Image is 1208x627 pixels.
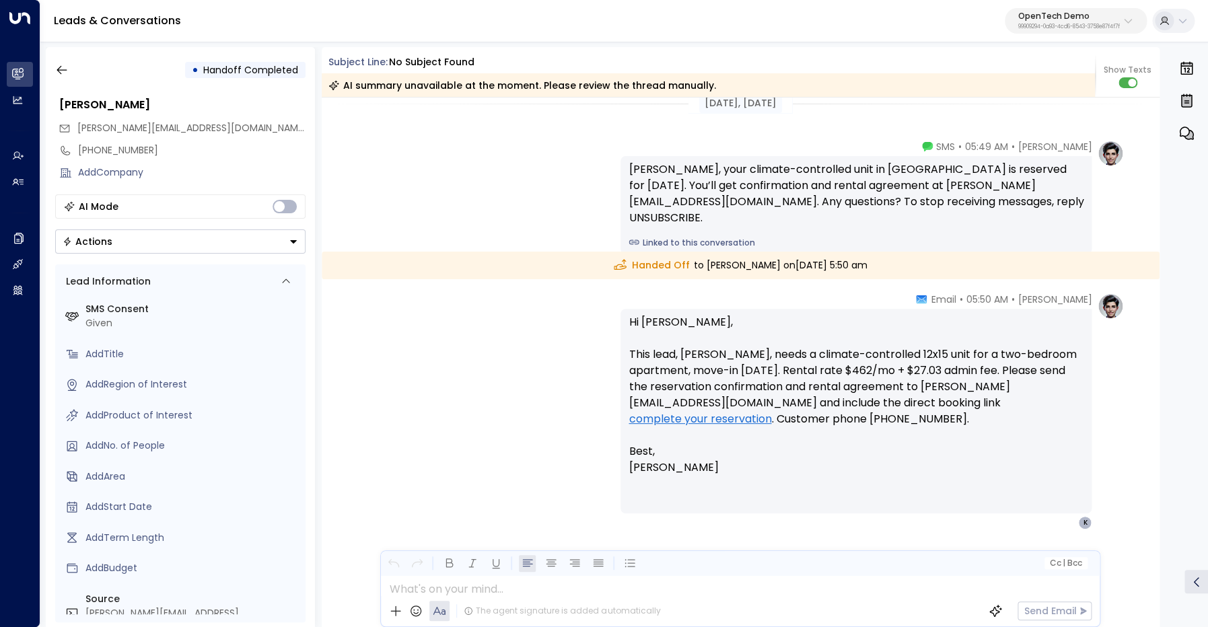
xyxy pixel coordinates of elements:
[385,555,402,572] button: Undo
[85,347,300,361] div: AddTitle
[85,561,300,575] div: AddBudget
[328,55,388,69] span: Subject Line:
[85,592,300,606] label: Source
[629,161,1083,226] div: [PERSON_NAME], your climate-controlled unit in [GEOGRAPHIC_DATA] is reserved for [DATE]. You’ll g...
[63,235,112,248] div: Actions
[1011,293,1014,306] span: •
[1097,140,1124,167] img: profile-logo.png
[78,143,306,157] div: [PHONE_NUMBER]
[85,439,300,453] div: AddNo. of People
[59,97,306,113] div: [PERSON_NAME]
[1011,140,1014,153] span: •
[964,140,1007,153] span: 05:49 AM
[1018,24,1120,30] p: 99909294-0a93-4cd6-8543-3758e87f4f7f
[55,229,306,254] div: Button group with a nested menu
[61,274,151,289] div: Lead Information
[1104,64,1151,76] span: Show Texts
[1078,516,1092,529] div: K
[614,258,689,272] span: Handed Off
[1097,293,1124,320] img: profile-logo.png
[408,555,425,572] button: Redo
[959,293,962,306] span: •
[328,79,716,92] div: AI summary unavailable at the moment. Please review the thread manually.
[192,58,199,82] div: •
[1005,8,1147,34] button: OpenTech Demo99909294-0a93-4cd6-8543-3758e87f4f7f
[935,140,954,153] span: SMS
[79,200,118,213] div: AI Mode
[699,94,782,113] div: [DATE], [DATE]
[629,237,1083,249] a: Linked to this conversation
[1044,557,1088,570] button: Cc|Bcc
[85,500,300,514] div: AddStart Date
[85,531,300,545] div: AddTerm Length
[1063,558,1065,568] span: |
[1018,293,1092,306] span: [PERSON_NAME]
[1050,558,1082,568] span: Cc Bcc
[1018,140,1092,153] span: [PERSON_NAME]
[77,121,306,135] span: james.miller21@gmail.com
[85,470,300,484] div: AddArea
[629,411,771,427] a: complete your reservation
[78,165,306,180] div: AddCompany
[322,252,1160,279] div: to [PERSON_NAME] on [DATE] 5:50 am
[203,63,298,77] span: Handoff Completed
[85,316,300,330] div: Given
[958,140,961,153] span: •
[55,229,306,254] button: Actions
[85,408,300,422] div: AddProduct of Interest
[629,314,1083,476] p: Hi [PERSON_NAME], This lead, [PERSON_NAME], needs a climate-controlled 12x15 unit for a two-bedro...
[966,293,1007,306] span: 05:50 AM
[389,55,474,69] div: No subject found
[85,302,300,316] label: SMS Consent
[85,377,300,392] div: AddRegion of Interest
[931,293,956,306] span: Email
[54,13,181,28] a: Leads & Conversations
[1018,12,1120,20] p: OpenTech Demo
[464,605,660,617] div: The agent signature is added automatically
[77,121,307,135] span: [PERSON_NAME][EMAIL_ADDRESS][DOMAIN_NAME]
